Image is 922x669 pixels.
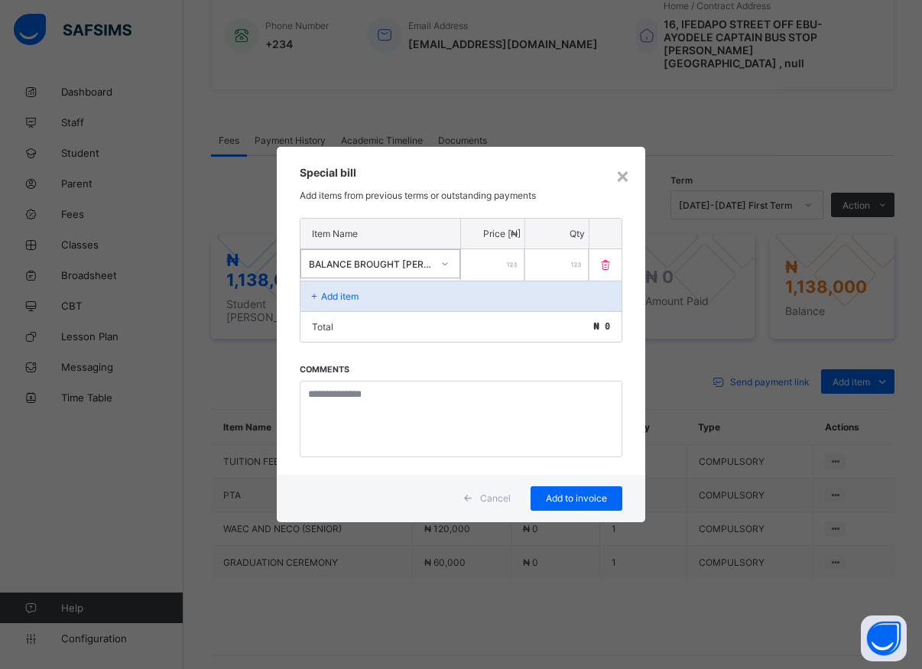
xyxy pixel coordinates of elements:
p: Price [₦] [465,228,521,239]
p: Total [312,321,333,333]
span: Cancel [480,492,511,504]
p: Add item [321,291,359,302]
p: Qty [529,228,585,239]
span: ₦ 0 [594,321,611,332]
p: Item Name [312,228,449,239]
span: Add to invoice [542,492,611,504]
div: BALANCE BROUGHT [PERSON_NAME] [309,258,432,269]
p: Add items from previous terms or outstanding payments [300,190,622,201]
button: Open asap [861,615,907,661]
div: × [615,162,630,188]
h3: Special bill [300,166,622,179]
label: Comments [300,365,349,375]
